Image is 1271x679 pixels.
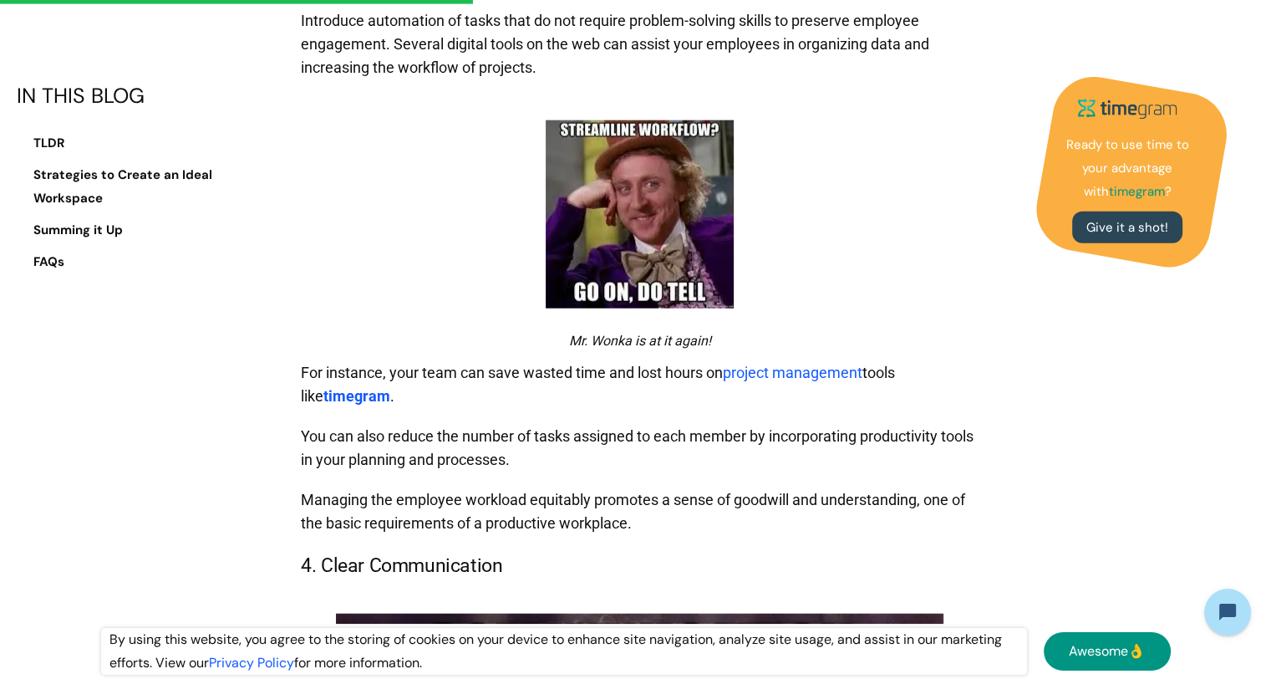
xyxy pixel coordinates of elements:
[1060,133,1194,203] p: Ready to use time to your advantage with ?
[17,164,267,211] a: Strategies to Create an Ideal Workspace
[568,333,710,349] em: Mr. Wonka is at it again!
[1108,182,1164,199] strong: timegram
[101,628,1027,675] div: By using this website, you agree to the storing of cookies on your device to enhance site navigat...
[17,132,267,156] a: TLDR
[301,480,979,544] p: Managing the employee workload equitably promotes a sense of goodwill and understanding, one of t...
[301,552,979,581] h3: 4. Clear Communication
[209,654,294,671] a: Privacy Policy
[323,387,390,405] a: timegram
[17,84,267,107] div: IN THIS BLOG
[301,1,979,88] p: Introduce automation of tasks that do not require problem-solving skills to preserve employee eng...
[723,364,862,381] a: project management
[1069,92,1186,125] img: timegram logo
[1072,212,1182,243] a: Give it a shot!
[1044,632,1171,671] a: Awesome👌
[301,416,979,480] p: You can also reduce the number of tasks assigned to each member by incorporating productivity too...
[17,251,267,274] a: FAQs
[301,353,979,416] p: For instance, your team can save wasted time and lost hours on tools like .
[17,219,267,242] a: Summing it Up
